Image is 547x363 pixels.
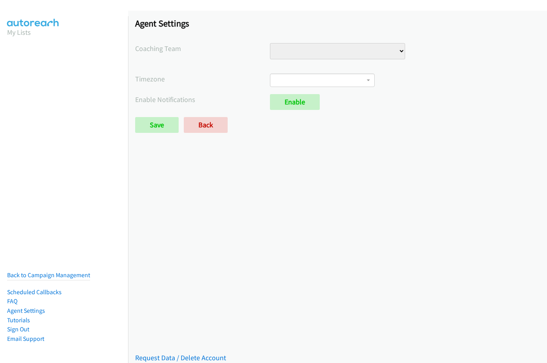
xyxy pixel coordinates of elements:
[7,271,90,279] a: Back to Campaign Management
[135,117,179,133] input: Save
[135,353,226,362] a: Request Data / Delete Account
[7,28,31,37] a: My Lists
[7,288,62,296] a: Scheduled Callbacks
[7,325,29,333] a: Sign Out
[135,94,270,105] label: Enable Notifications
[7,307,45,314] a: Agent Settings
[270,94,320,110] a: Enable
[184,117,228,133] a: Back
[7,335,44,342] a: Email Support
[135,43,270,54] label: Coaching Team
[7,316,30,324] a: Tutorials
[135,18,540,29] h1: Agent Settings
[7,297,17,305] a: FAQ
[135,74,270,84] label: Timezone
